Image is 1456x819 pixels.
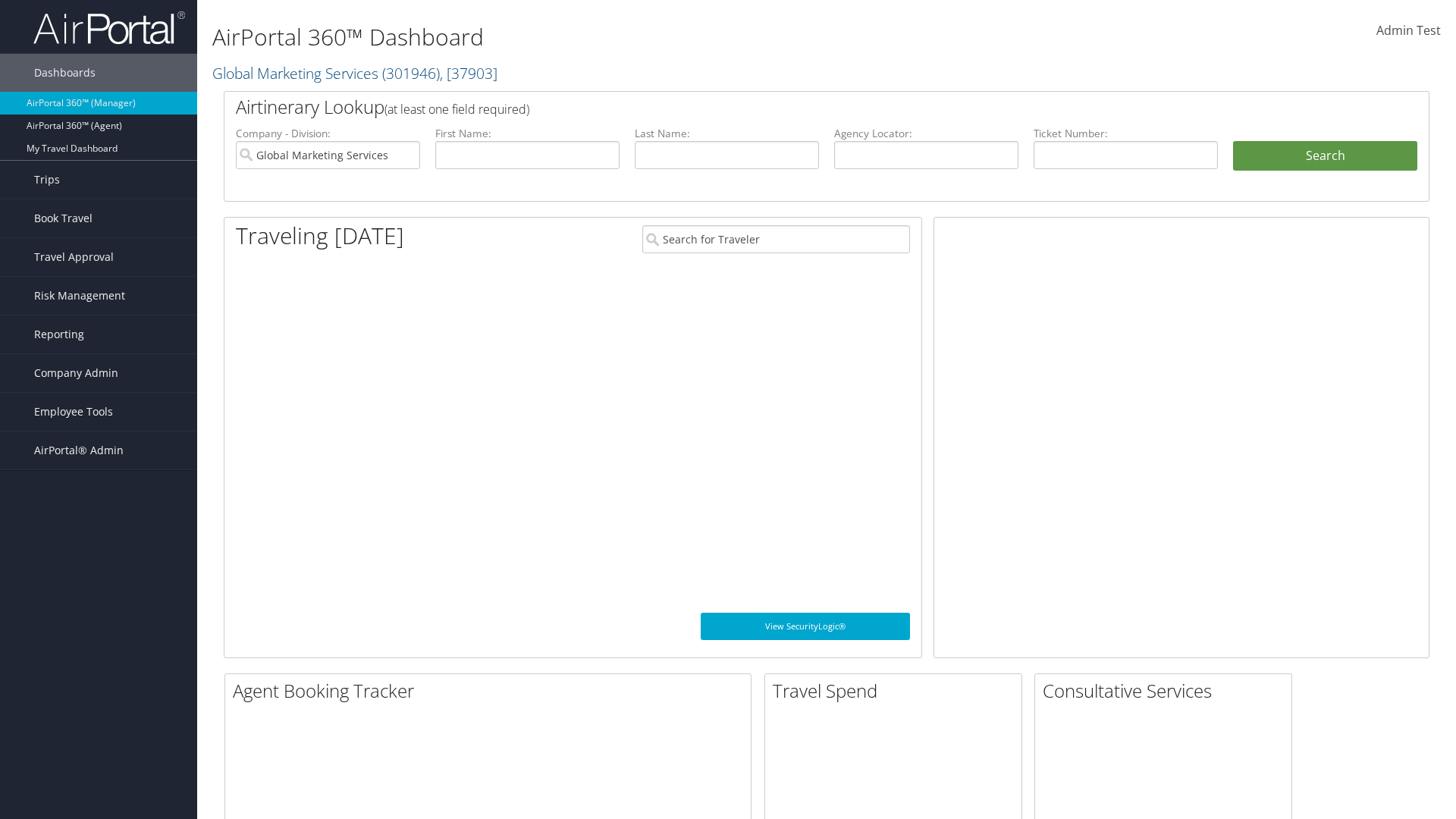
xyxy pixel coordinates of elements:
[1233,141,1417,171] button: Search
[34,199,93,237] span: Book Travel
[34,393,113,431] span: Employee Tools
[34,54,96,92] span: Dashboards
[384,101,529,118] span: (at least one field required)
[635,126,819,141] label: Last Name:
[1043,678,1291,704] h2: Consultative Services
[834,126,1018,141] label: Agency Locator:
[236,94,1317,120] h2: Airtinerary Lookup
[34,277,125,315] span: Risk Management
[642,225,910,253] input: Search for Traveler
[34,315,84,353] span: Reporting
[34,161,60,199] span: Trips
[236,126,420,141] label: Company - Division:
[382,63,440,83] span: ( 301946 )
[33,10,185,45] img: airportal-logo.png
[1376,8,1441,55] a: Admin Test
[1376,22,1441,39] span: Admin Test
[1034,126,1218,141] label: Ticket Number:
[212,21,1031,53] h1: AirPortal 360™ Dashboard
[233,678,751,704] h2: Agent Booking Tracker
[34,238,114,276] span: Travel Approval
[34,431,124,469] span: AirPortal® Admin
[435,126,620,141] label: First Name:
[773,678,1021,704] h2: Travel Spend
[34,354,118,392] span: Company Admin
[236,220,404,252] h1: Traveling [DATE]
[440,63,497,83] span: , [ 37903 ]
[701,613,910,640] a: View SecurityLogic®
[212,63,497,83] a: Global Marketing Services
